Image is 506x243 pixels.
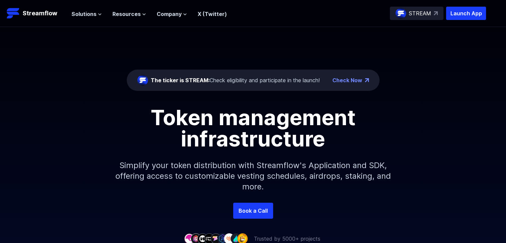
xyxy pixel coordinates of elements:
p: STREAM [409,9,431,17]
span: Company [157,10,182,18]
a: STREAM [390,7,443,20]
img: streamflow-logo-circle.png [137,75,148,86]
span: The ticker is STREAM: [151,77,210,84]
img: streamflow-logo-circle.png [396,8,406,19]
button: Resources [112,10,146,18]
img: top-right-arrow.svg [434,11,438,15]
span: Solutions [72,10,96,18]
a: X (Twitter) [198,11,227,17]
span: Resources [112,10,141,18]
h1: Token management infrastructure [103,107,403,149]
img: top-right-arrow.png [365,78,369,82]
div: Check eligibility and participate in the launch! [151,76,320,84]
a: Book a Call [233,203,273,219]
button: Company [157,10,187,18]
p: Trusted by 5000+ projects [254,235,320,243]
p: Simplify your token distribution with Streamflow's Application and SDK, offering access to custom... [110,149,396,203]
a: Check Now [332,76,362,84]
button: Solutions [72,10,102,18]
button: Launch App [446,7,486,20]
a: Streamflow [7,7,65,20]
p: Streamflow [23,9,57,18]
img: Streamflow Logo [7,7,20,20]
